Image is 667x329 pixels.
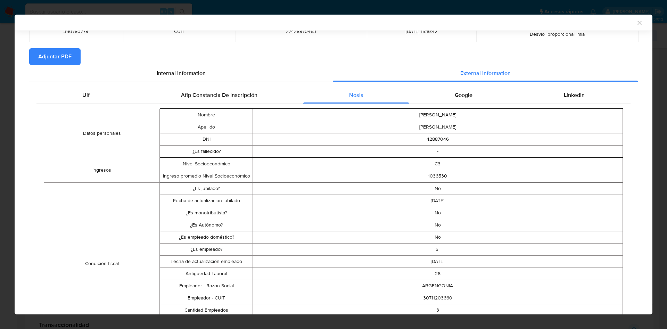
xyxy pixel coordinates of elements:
[160,255,253,268] td: Fecha de actualización empleado
[564,91,585,99] span: Linkedin
[375,28,468,34] span: [DATE] 15:19:42
[160,268,253,280] td: Antiguedad Laboral
[15,15,652,314] div: closure-recommendation-modal
[455,91,472,99] span: Google
[253,121,623,133] td: [PERSON_NAME]
[253,182,623,195] td: No
[181,91,257,99] span: Afip Constancia De Inscripción
[44,109,160,158] td: Datos personales
[160,145,253,157] td: ¿Es fallecido?
[160,219,253,231] td: ¿Es Autónomo?
[160,182,253,195] td: ¿Es jubilado?
[253,268,623,280] td: 28
[253,304,623,316] td: 3
[253,133,623,145] td: 42887046
[253,170,623,182] td: 1036530
[253,109,623,121] td: [PERSON_NAME]
[160,158,253,170] td: Nivel Socioeconómico
[36,87,631,104] div: Detailed external info
[253,243,623,255] td: Si
[160,170,253,182] td: Ingreso promedio Nivel Socioeconómico
[160,195,253,207] td: Fecha de actualización jubilado
[253,207,623,219] td: No
[253,255,623,268] td: [DATE]
[244,28,359,34] span: 27428870463
[157,69,206,77] span: Internal information
[131,28,227,34] span: CUIT
[253,145,623,157] td: -
[636,19,642,26] button: Cerrar ventana
[160,109,253,121] td: Nombre
[29,65,638,82] div: Detailed info
[160,133,253,145] td: DNI
[160,280,253,292] td: Empleador - Razon Social
[160,207,253,219] td: ¿Es monotributista?
[253,195,623,207] td: [DATE]
[44,158,160,182] td: Ingresos
[253,158,623,170] td: C3
[160,292,253,304] td: Empleador - CUIT
[160,231,253,243] td: ¿Es empleado doméstico?
[253,219,623,231] td: No
[253,292,623,304] td: 30711203660
[82,91,90,99] span: Uif
[460,69,511,77] span: External information
[253,231,623,243] td: No
[253,280,623,292] td: ARGENGONIA
[160,243,253,255] td: ¿Es empleado?
[530,31,585,38] span: Desvio_proporcional_mla
[38,28,115,34] span: 390780778
[160,121,253,133] td: Apellido
[160,304,253,316] td: Cantidad Empleados
[29,48,81,65] button: Adjuntar PDF
[349,91,363,99] span: Nosis
[38,49,72,64] span: Adjuntar PDF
